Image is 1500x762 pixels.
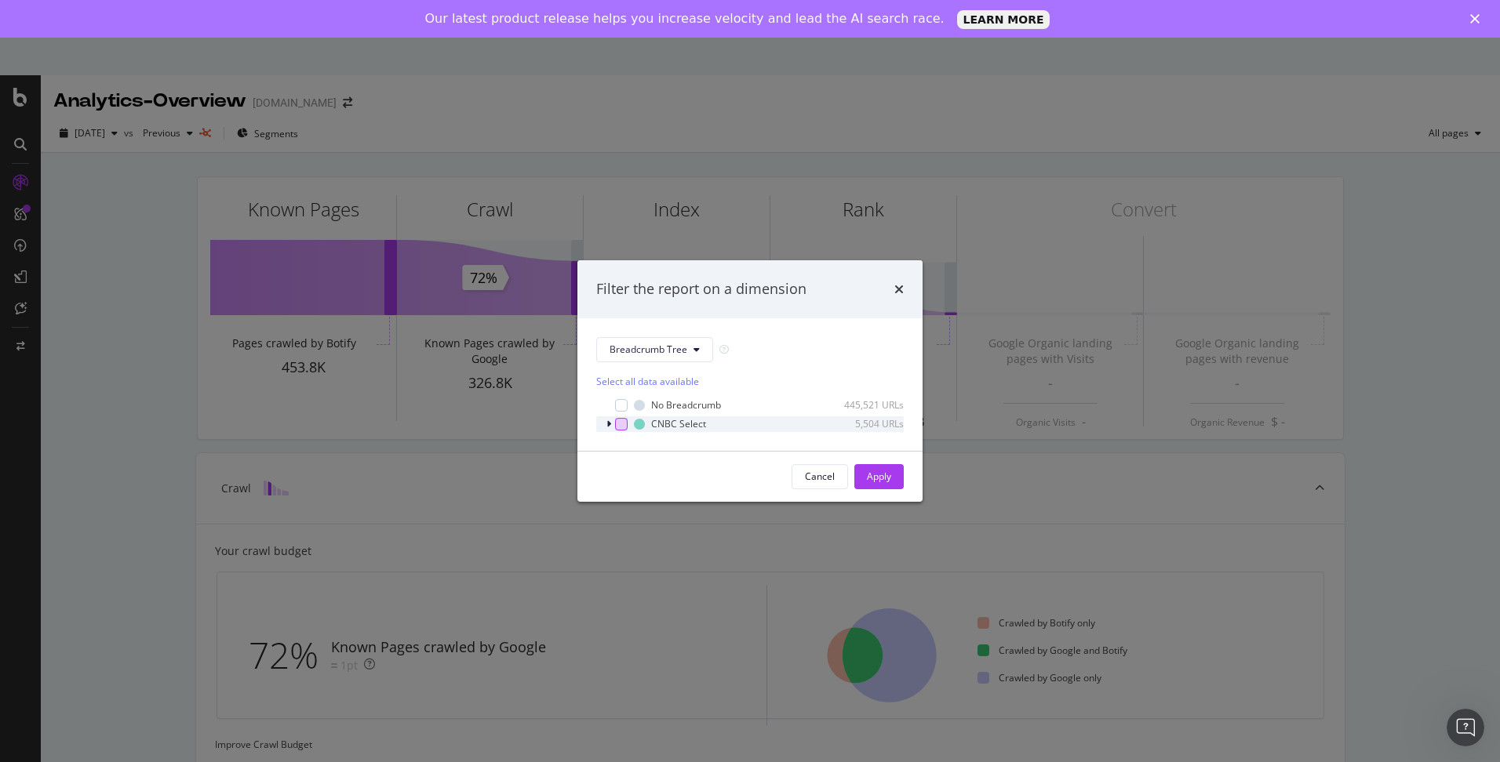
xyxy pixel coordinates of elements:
button: Breadcrumb Tree [596,337,713,362]
div: Cancel [805,470,835,483]
div: No Breadcrumb [651,398,721,412]
div: Apply [867,470,891,483]
button: Cancel [792,464,848,489]
div: 445,521 URLs [827,398,904,412]
div: 5,504 URLs [827,417,904,430]
button: Apply [854,464,904,489]
div: CNBC Select [651,417,706,430]
div: Filter the report on a dimension [596,279,806,299]
span: Breadcrumb Tree [610,343,687,356]
div: Close [1470,14,1486,24]
div: Our latest product release helps you increase velocity and lead the AI search race. [425,11,945,27]
div: times [894,279,904,299]
iframe: Intercom live chat [1447,709,1484,746]
div: Select all data available [596,375,904,388]
div: modal [577,260,923,502]
a: LEARN MORE [957,10,1050,29]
